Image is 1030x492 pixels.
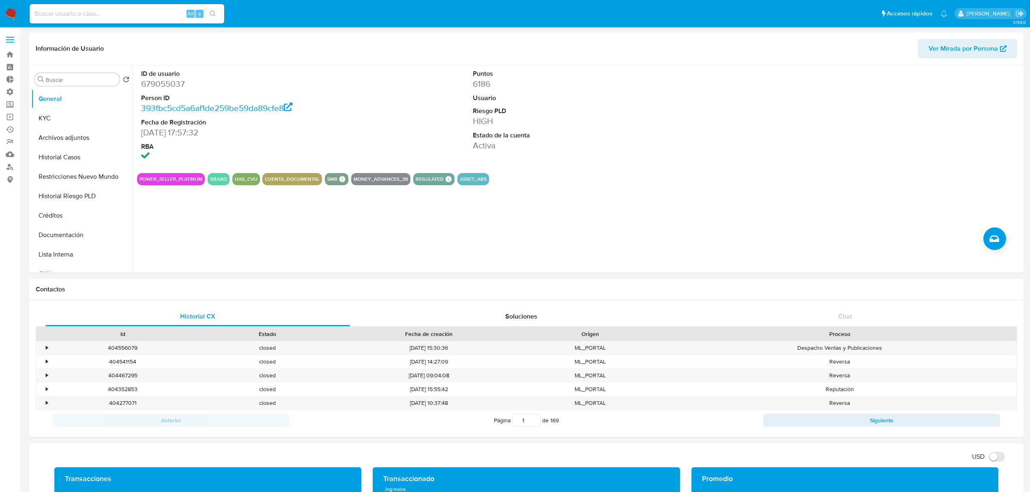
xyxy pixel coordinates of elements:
[31,225,133,245] button: Documentación
[518,369,663,382] div: ML_PORTAL
[187,10,194,17] span: Alt
[31,109,133,128] button: KYC
[201,330,334,338] div: Estado
[663,341,1017,355] div: Despacho Ventas y Publicaciones
[31,89,133,109] button: General
[195,341,340,355] div: closed
[50,396,195,410] div: 404277071
[141,142,354,151] dt: RBA
[46,76,116,83] input: Buscar
[518,383,663,396] div: ML_PORTAL
[940,10,947,17] a: Notificaciones
[36,45,104,53] h1: Información de Usuario
[195,355,340,368] div: closed
[345,330,512,338] div: Fecha de creación
[663,355,1017,368] div: Reversa
[967,10,1013,17] p: ludmila.lanatti@mercadolibre.com
[505,312,537,321] span: Soluciones
[494,414,559,427] span: Página de
[36,285,1017,293] h1: Contactos
[663,369,1017,382] div: Reversa
[929,39,998,58] span: Ver Mirada por Persona
[31,245,133,264] button: Lista Interna
[195,396,340,410] div: closed
[180,312,215,321] span: Historial CX
[473,78,686,90] dd: 6186
[838,312,852,321] span: Chat
[31,148,133,167] button: Historial Casos
[50,341,195,355] div: 404556079
[663,396,1017,410] div: Reversa
[340,341,518,355] div: [DATE] 15:30:36
[473,116,686,127] dd: HIGH
[50,369,195,382] div: 404467295
[50,383,195,396] div: 404352853
[50,355,195,368] div: 404541154
[340,396,518,410] div: [DATE] 10:37:48
[887,9,932,18] span: Accesos rápidos
[473,140,686,151] dd: Activa
[518,396,663,410] div: ML_PORTAL
[195,369,340,382] div: closed
[123,76,129,85] button: Volver al orden por defecto
[204,8,221,19] button: search-icon
[473,107,686,116] dt: Riesgo PLD
[141,94,354,103] dt: Person ID
[518,355,663,368] div: ML_PORTAL
[31,167,133,186] button: Restricciones Nuevo Mundo
[1015,9,1024,18] a: Salir
[473,69,686,78] dt: Puntos
[340,383,518,396] div: [DATE] 15:55:42
[198,10,201,17] span: s
[56,330,189,338] div: Id
[141,118,354,127] dt: Fecha de Registración
[763,414,1000,427] button: Siguiente
[550,416,559,424] span: 169
[195,383,340,396] div: closed
[473,131,686,140] dt: Estado de la cuenta
[473,94,686,103] dt: Usuario
[31,264,133,284] button: CVU
[53,414,290,427] button: Anterior
[518,341,663,355] div: ML_PORTAL
[141,102,292,114] a: 393fbc5cd5a6af1de259be59da89cfe8
[340,355,518,368] div: [DATE] 14:27:09
[46,358,48,366] div: •
[663,383,1017,396] div: Reputación
[141,127,354,138] dd: [DATE] 17:57:32
[31,206,133,225] button: Créditos
[141,78,354,90] dd: 679055037
[46,372,48,379] div: •
[918,39,1017,58] button: Ver Mirada por Persona
[524,330,657,338] div: Origen
[668,330,1011,338] div: Proceso
[46,344,48,352] div: •
[38,76,44,83] button: Buscar
[141,69,354,78] dt: ID de usuario
[46,385,48,393] div: •
[31,186,133,206] button: Historial Riesgo PLD
[30,9,224,19] input: Buscar usuario o caso...
[31,128,133,148] button: Archivos adjuntos
[46,399,48,407] div: •
[340,369,518,382] div: [DATE] 09:04:08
